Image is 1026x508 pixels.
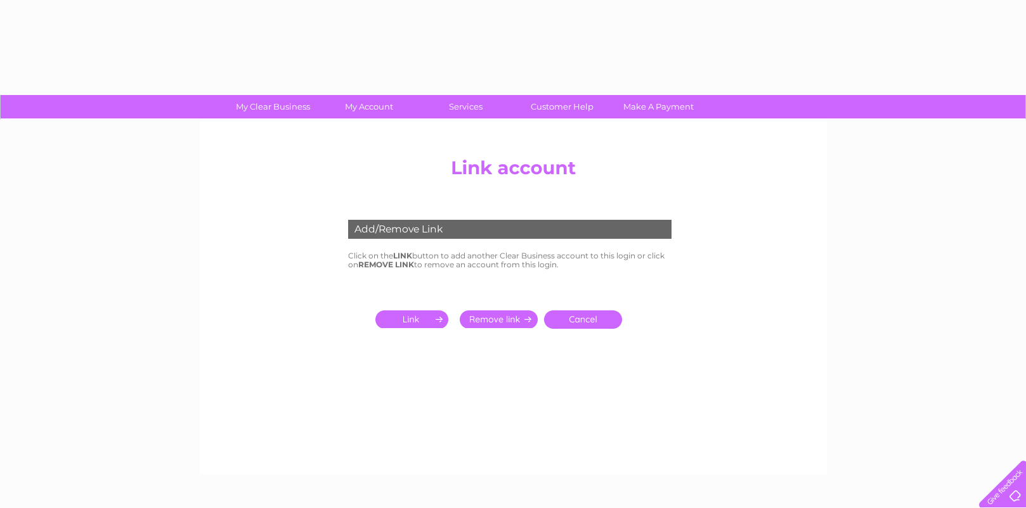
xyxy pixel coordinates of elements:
[348,220,672,239] div: Add/Remove Link
[393,251,412,260] b: LINK
[375,310,453,328] input: Submit
[510,95,614,118] a: Customer Help
[317,95,422,118] a: My Account
[544,310,622,329] a: Cancel
[460,310,538,328] input: Submit
[606,95,711,118] a: Make A Payment
[345,248,681,272] td: Click on the button to add another Clear Business account to this login or click on to remove an ...
[221,95,325,118] a: My Clear Business
[358,260,414,269] b: REMOVE LINK
[413,95,518,118] a: Services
